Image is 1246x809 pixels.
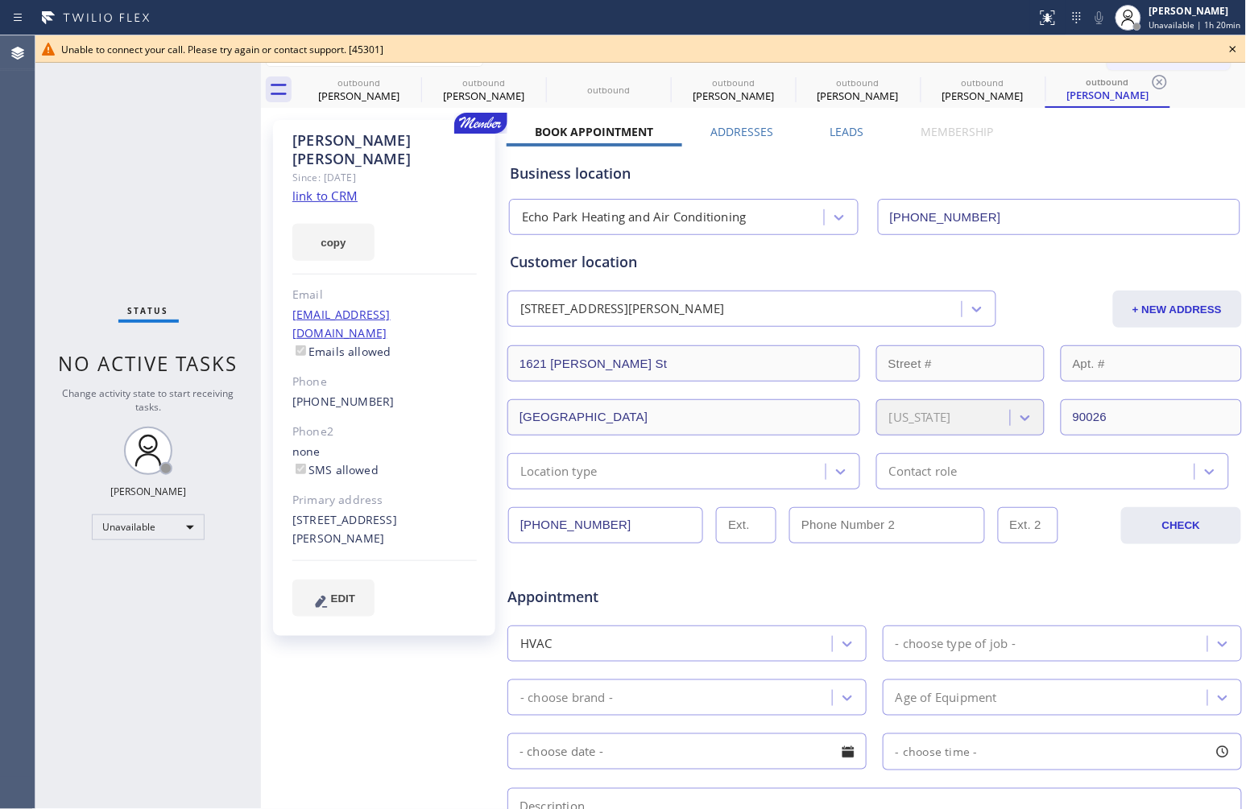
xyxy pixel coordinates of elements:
div: none [292,443,477,480]
div: HVAC [520,634,553,653]
div: - choose brand - [520,688,613,707]
div: [PERSON_NAME] [1047,88,1169,102]
a: [PHONE_NUMBER] [292,394,395,409]
div: Contact role [889,462,958,481]
button: EDIT [292,580,375,617]
input: Phone Number [508,507,703,543]
span: No active tasks [59,350,238,377]
span: Unavailable | 1h 20min [1149,19,1241,31]
div: Unavailable [92,514,205,540]
div: [STREET_ADDRESS][PERSON_NAME] [520,300,725,319]
input: - choose date - [507,733,867,770]
input: Phone Number [878,199,1240,235]
button: CHECK [1121,507,1240,544]
div: outbound [548,84,669,96]
span: Appointment [507,586,750,608]
input: Apt. # [1061,345,1242,382]
input: Street # [876,345,1045,382]
div: Primary address [292,491,477,510]
div: outbound [797,76,919,89]
button: + NEW ADDRESS [1113,291,1242,328]
div: [PERSON_NAME] [1149,4,1241,18]
div: [PERSON_NAME] [797,89,919,103]
input: SMS allowed [296,464,306,474]
div: Customer location [510,251,1240,273]
div: outbound [423,76,544,89]
input: Address [507,345,860,382]
a: [EMAIL_ADDRESS][DOMAIN_NAME] [292,307,391,341]
span: Status [128,305,169,316]
div: Nancy Dubinsky [1047,72,1169,106]
div: [PERSON_NAME] [PERSON_NAME] [292,131,477,168]
div: Xin Xin [673,72,794,108]
div: [PERSON_NAME] [423,89,544,103]
label: Membership [921,124,993,139]
button: copy [292,224,375,261]
input: Ext. [716,507,776,543]
label: Addresses [710,124,773,139]
div: Xin Xin [423,72,544,108]
input: Emails allowed [296,345,306,356]
div: outbound [922,76,1044,89]
input: Ext. 2 [998,507,1058,543]
div: [PERSON_NAME] [673,89,794,103]
div: Age of Equipment [896,688,997,707]
div: Phone [292,373,477,391]
input: ZIP [1061,399,1242,435]
span: EDIT [331,592,355,605]
div: Nancy Dubinsky [922,72,1044,108]
div: Location type [520,462,598,481]
label: Book Appointment [535,124,653,139]
div: [STREET_ADDRESS][PERSON_NAME] [292,511,477,548]
div: outbound [298,76,420,89]
div: Since: [DATE] [292,168,477,187]
input: City [507,399,860,435]
div: Phone2 [292,423,477,441]
button: Mute [1088,6,1111,29]
div: [PERSON_NAME] [922,89,1044,103]
span: - choose time - [896,744,978,759]
div: Business location [510,163,1240,184]
div: Daniela Pomefil [298,72,420,108]
span: Change activity state to start receiving tasks. [63,386,234,414]
div: Email [292,286,477,304]
label: Leads [830,124,864,139]
div: - choose type of job - [896,634,1016,653]
div: outbound [673,76,794,89]
label: Emails allowed [292,344,391,359]
div: outbound [1047,76,1169,88]
div: [PERSON_NAME] [110,485,186,498]
div: Echo Park Heating and Air Conditioning [522,208,747,227]
input: Phone Number 2 [789,507,984,543]
span: Unable to connect your call. Please try again or contact support. [45301] [61,43,383,56]
div: Xin Xin [797,72,919,108]
label: SMS allowed [292,462,379,477]
a: link to CRM [292,188,358,204]
div: [PERSON_NAME] [298,89,420,103]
